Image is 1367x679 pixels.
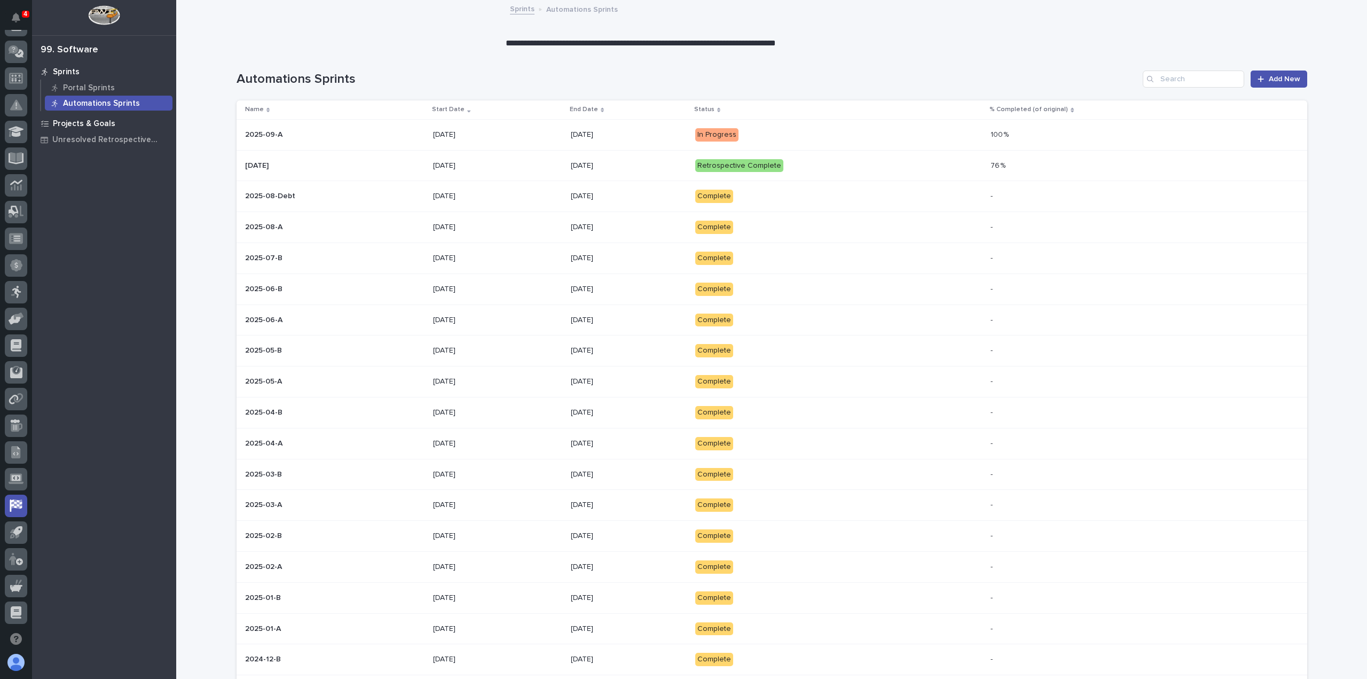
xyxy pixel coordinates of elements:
button: Open support chat [5,628,27,650]
tr: 2025-01-B2025-01-B [DATE][DATE]Complete-- [237,582,1307,613]
p: [DATE] [433,563,562,572]
p: 2025-01-B [245,591,283,603]
tr: 2025-04-B2025-04-B [DATE][DATE]Complete-- [237,397,1307,428]
span: Help Docs [21,171,58,182]
div: Complete [695,344,733,357]
tr: 2025-07-B2025-07-B [DATE][DATE]Complete-- [237,243,1307,274]
div: Complete [695,283,733,296]
div: Complete [695,468,733,481]
tr: 2025-09-A2025-09-A [DATE][DATE]In Progress100 %100 % [237,119,1307,150]
p: Status [694,104,714,115]
div: In Progress [695,128,739,142]
p: Automations Sprints [63,99,140,108]
p: - [991,468,995,479]
a: Automations Sprints [41,96,176,111]
p: Projects & Goals [53,119,115,129]
p: 2025-08-A [245,221,285,232]
p: - [991,283,995,294]
p: 2025-05-B [245,344,284,355]
div: Search [1143,71,1244,88]
div: Complete [695,591,733,605]
p: 2025-02-A [245,560,284,572]
p: - [991,529,995,541]
p: [DATE] [571,594,687,603]
p: [DATE] [571,563,687,572]
div: Start new chat [36,119,175,129]
tr: 2025-05-A2025-05-A [DATE][DATE]Complete-- [237,366,1307,397]
p: Sprints [53,67,80,77]
a: Projects & Goals [32,115,176,131]
div: Complete [695,375,733,388]
p: 76 % [991,159,1008,170]
p: 2025-05-A [245,375,284,386]
div: Complete [695,221,733,234]
p: [DATE] [571,192,687,201]
tr: [DATE][DATE] [DATE][DATE]Retrospective Complete76 %76 % [237,150,1307,181]
p: - [991,591,995,603]
a: 📖Help Docs [6,167,62,186]
tr: 2025-06-A2025-06-A [DATE][DATE]Complete-- [237,305,1307,335]
p: [DATE] [571,408,687,417]
a: 🔗Onboarding Call [62,167,140,186]
p: 4 [23,10,27,18]
div: Retrospective Complete [695,159,783,173]
div: Complete [695,498,733,512]
p: [DATE] [571,161,687,170]
button: Notifications [5,6,27,29]
p: - [991,498,995,510]
img: 1736555164131-43832dd5-751b-4058-ba23-39d91318e5a0 [11,119,30,138]
p: End Date [570,104,598,115]
div: Complete [695,560,733,574]
p: [DATE] [433,532,562,541]
img: Stacker [11,10,32,32]
p: 2025-02-B [245,529,284,541]
p: 2024-12-B [245,653,283,664]
div: Complete [695,529,733,543]
div: Complete [695,190,733,203]
p: - [991,560,995,572]
p: [DATE] [571,501,687,510]
p: [DATE] [433,130,562,139]
h1: Automations Sprints [237,72,1139,87]
p: [DATE] [433,408,562,417]
p: - [991,221,995,232]
a: Add New [1251,71,1307,88]
p: 2025-04-A [245,437,285,448]
p: - [991,437,995,448]
p: How can we help? [11,59,194,76]
p: Name [245,104,264,115]
p: 2025-06-B [245,283,285,294]
button: Start new chat [182,122,194,135]
p: [DATE] [433,192,562,201]
div: We're available if you need us! [36,129,135,138]
tr: 2025-02-B2025-02-B [DATE][DATE]Complete-- [237,521,1307,552]
p: [DATE] [433,254,562,263]
div: Complete [695,622,733,636]
tr: 2025-08-A2025-08-A [DATE][DATE]Complete-- [237,212,1307,243]
div: Complete [695,314,733,327]
p: - [991,252,995,263]
p: [DATE] [433,161,562,170]
p: [DATE] [571,532,687,541]
p: [DATE] [433,501,562,510]
a: Portal Sprints [41,80,176,95]
img: Workspace Logo [88,5,120,25]
p: 100 % [991,128,1011,139]
tr: 2025-08-Debt2025-08-Debt [DATE][DATE]Complete-- [237,181,1307,212]
p: 2025-04-B [245,406,285,417]
tr: 2025-02-A2025-02-A [DATE][DATE]Complete-- [237,552,1307,583]
a: Sprints [32,64,176,80]
span: Pylon [106,198,129,206]
p: - [991,653,995,664]
p: [DATE] [433,655,562,664]
div: 🔗 [67,173,75,181]
p: - [991,622,995,634]
p: [DATE] [571,625,687,634]
p: 2025-08-Debt [245,190,297,201]
p: [DATE] [433,470,562,479]
p: [DATE] [433,377,562,386]
p: 2025-03-B [245,468,284,479]
p: - [991,314,995,325]
p: 2025-03-A [245,498,284,510]
tr: 2025-05-B2025-05-B [DATE][DATE]Complete-- [237,335,1307,366]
